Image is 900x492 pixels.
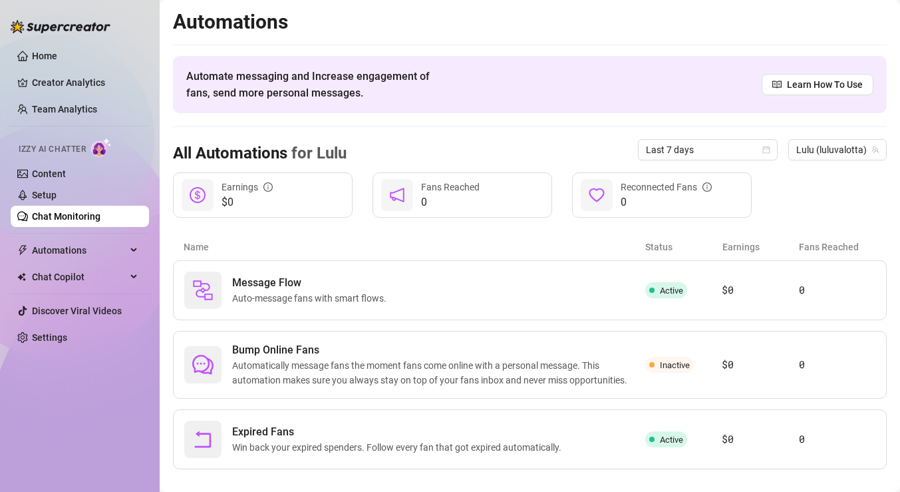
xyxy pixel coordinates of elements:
[32,190,57,200] a: Setup
[389,187,405,203] span: notification
[722,357,798,373] article: $0
[232,358,645,387] span: Automatically message fans the moment fans come online with a personal message. This automation m...
[232,342,645,358] span: Bump Online Fans
[645,240,722,254] article: Status
[646,140,770,160] span: Last 7 days
[32,240,126,261] span: Automations
[32,104,97,115] a: Team Analytics
[186,68,442,101] span: Automate messaging and Increase engagement of fans, send more personal messages.
[589,187,605,203] span: heart
[232,275,392,291] span: Message Flow
[222,180,273,194] div: Earnings
[421,182,480,192] span: Fans Reached
[702,182,712,192] span: info-circle
[32,72,138,93] a: Creator Analytics
[222,194,273,210] span: $0
[799,357,875,373] article: 0
[762,74,873,95] a: Learn How To Use
[192,280,214,301] img: svg%3e
[621,180,712,194] div: Reconnected Fans
[232,291,392,306] span: Auto-message fans with smart flows.
[762,146,770,154] span: calendar
[621,194,712,210] span: 0
[796,140,879,160] span: Lulu (luluvalotta)
[660,360,690,370] span: Inactive
[19,143,86,156] span: Izzy AI Chatter
[32,332,67,343] a: Settings
[17,245,28,256] span: thunderbolt
[287,144,347,162] span: for Lulu
[421,194,480,210] span: 0
[871,146,879,154] span: team
[799,282,875,298] article: 0
[660,286,683,296] span: Active
[32,168,66,179] a: Content
[192,429,214,450] span: rollback
[11,20,110,33] img: logo-BBDzfeDw.svg
[32,266,126,288] span: Chat Copilot
[32,306,122,316] a: Discover Viral Videos
[787,77,863,92] span: Learn How To Use
[173,9,887,35] h2: Automations
[799,240,876,254] article: Fans Reached
[32,51,57,61] a: Home
[91,138,112,157] img: AI Chatter
[722,282,798,298] article: $0
[192,354,214,375] span: comment
[190,187,206,203] span: dollar
[17,272,26,282] img: Chat Copilot
[184,240,645,254] article: Name
[232,424,567,440] span: Expired Fans
[263,182,273,192] span: info-circle
[772,80,782,89] span: read
[232,440,567,455] span: Win back your expired spenders. Follow every fan that got expired automatically.
[32,211,100,222] a: Chat Monitoring
[722,431,798,447] article: $0
[722,240,800,254] article: Earnings
[855,447,887,479] iframe: Intercom live chat
[660,435,683,445] span: Active
[799,431,875,447] article: 0
[173,143,347,164] h3: All Automations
